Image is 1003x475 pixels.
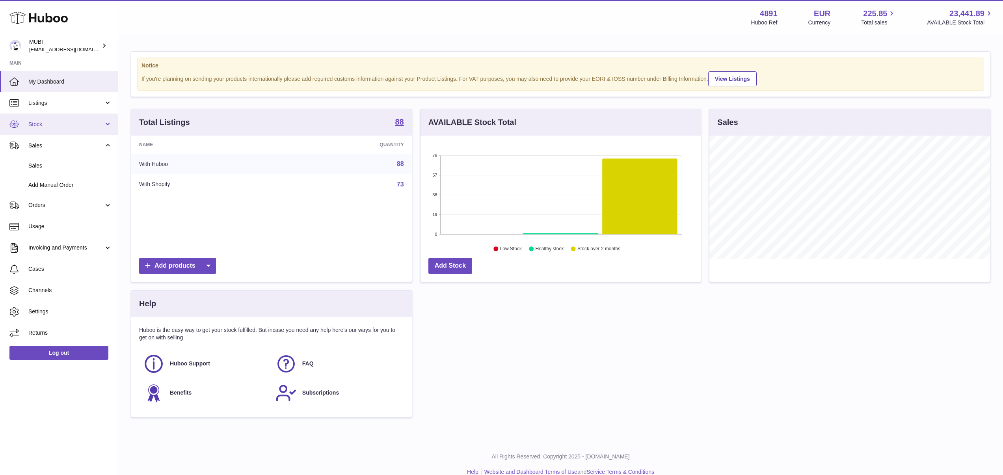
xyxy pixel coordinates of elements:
span: Invoicing and Payments [28,244,104,251]
span: Sales [28,142,104,149]
p: Huboo is the easy way to get your stock fulfilled. But incase you need any help here's our ways f... [139,326,404,341]
a: View Listings [708,71,757,86]
span: My Dashboard [28,78,112,86]
span: 225.85 [863,8,887,19]
h3: Total Listings [139,117,190,128]
a: Benefits [143,382,268,404]
div: If you're planning on sending your products internationally please add required customs informati... [141,70,980,86]
td: With Huboo [131,154,283,174]
a: Website and Dashboard Terms of Use [484,469,577,475]
span: [EMAIL_ADDRESS][DOMAIN_NAME] [29,46,116,52]
span: Channels [28,287,112,294]
div: MUBI [29,38,100,53]
a: Log out [9,346,108,360]
h3: Help [139,298,156,309]
span: Add Manual Order [28,181,112,189]
p: All Rights Reserved. Copyright 2025 - [DOMAIN_NAME] [125,453,997,460]
text: Stock over 2 months [577,246,620,252]
h3: Sales [717,117,738,128]
a: 73 [397,181,404,188]
a: FAQ [275,353,400,374]
a: Add Stock [428,258,472,274]
span: Huboo Support [170,360,210,367]
strong: EUR [814,8,830,19]
strong: 88 [395,118,404,126]
th: Quantity [283,136,412,154]
span: Total sales [861,19,896,26]
text: 38 [432,192,437,197]
img: shop@mubi.com [9,40,21,52]
span: Subscriptions [302,389,339,397]
text: 0 [435,232,437,237]
a: Help [467,469,478,475]
strong: Notice [141,62,980,69]
a: 225.85 Total sales [861,8,896,26]
th: Name [131,136,283,154]
a: Huboo Support [143,353,268,374]
a: Subscriptions [275,382,400,404]
div: Huboo Ref [751,19,778,26]
span: Usage [28,223,112,230]
div: Currency [808,19,831,26]
text: Healthy stock [535,246,564,252]
span: Cases [28,265,112,273]
td: With Shopify [131,174,283,195]
span: Stock [28,121,104,128]
span: Sales [28,162,112,170]
span: AVAILABLE Stock Total [927,19,994,26]
a: 23,441.89 AVAILABLE Stock Total [927,8,994,26]
a: Service Terms & Conditions [586,469,654,475]
text: Low Stock [500,246,522,252]
strong: 4891 [760,8,778,19]
span: Returns [28,329,112,337]
a: 88 [395,118,404,127]
span: FAQ [302,360,314,367]
span: Benefits [170,389,192,397]
h3: AVAILABLE Stock Total [428,117,516,128]
text: 57 [432,173,437,177]
span: 23,441.89 [949,8,984,19]
span: Orders [28,201,104,209]
span: Listings [28,99,104,107]
text: 76 [432,153,437,158]
text: 19 [432,212,437,217]
span: Settings [28,308,112,315]
a: 88 [397,160,404,167]
a: Add products [139,258,216,274]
